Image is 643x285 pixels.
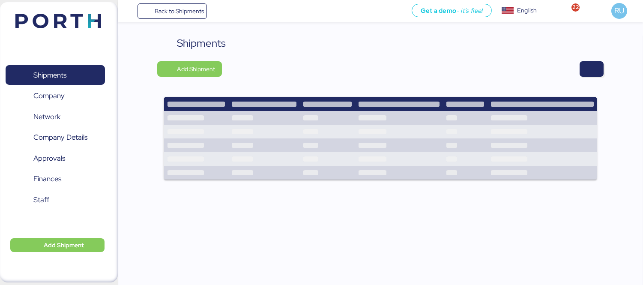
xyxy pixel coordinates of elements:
[33,111,60,123] span: Network
[44,240,84,250] span: Add Shipment
[6,128,105,147] a: Company Details
[177,36,226,51] div: Shipments
[33,131,87,144] span: Company Details
[6,65,105,85] a: Shipments
[6,190,105,210] a: Staff
[33,173,61,185] span: Finances
[6,148,105,168] a: Approvals
[33,69,66,81] span: Shipments
[157,61,222,77] button: Add Shipment
[6,86,105,106] a: Company
[33,152,65,165] span: Approvals
[517,6,537,15] div: English
[6,107,105,126] a: Network
[177,64,215,74] span: Add Shipment
[155,6,204,16] span: Back to Shipments
[138,3,207,19] a: Back to Shipments
[614,5,624,16] span: RU
[10,238,105,252] button: Add Shipment
[123,4,138,18] button: Menu
[6,169,105,189] a: Finances
[33,90,65,102] span: Company
[33,194,49,206] span: Staff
